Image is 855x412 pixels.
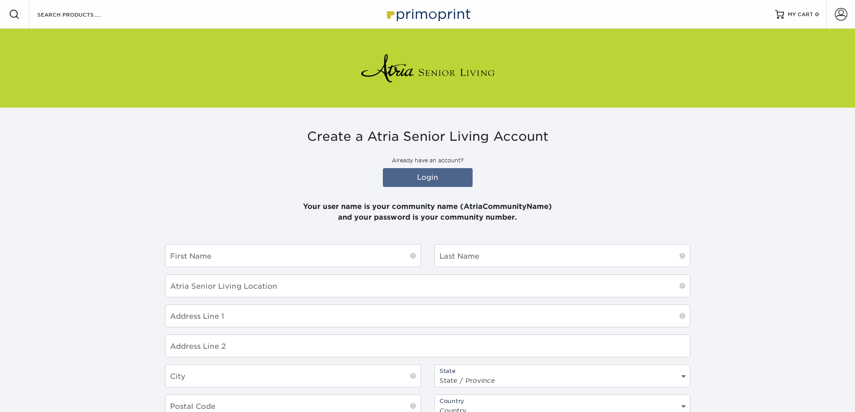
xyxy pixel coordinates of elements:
h3: Create a Atria Senior Living Account [165,129,690,144]
img: Primoprint [383,4,473,24]
span: MY CART [788,11,813,18]
span: 0 [815,11,819,17]
p: Already have an account? [165,156,690,165]
img: Atria Senior Living [360,50,495,86]
p: Your user name is your community name (AtriaCommunityName) and your password is your community nu... [165,191,690,223]
a: Login [383,168,473,187]
input: SEARCH PRODUCTS..... [36,9,124,20]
